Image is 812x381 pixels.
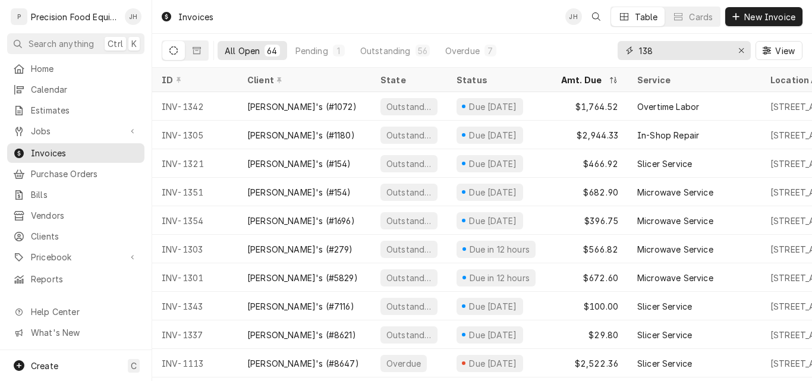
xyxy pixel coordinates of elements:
[742,11,798,23] span: New Invoice
[773,45,797,57] span: View
[152,206,238,235] div: INV-1354
[385,100,433,113] div: Outstanding
[468,100,518,113] div: Due [DATE]
[29,37,94,50] span: Search anything
[247,129,355,141] div: [PERSON_NAME]'s (#1180)
[7,100,144,120] a: Estimates
[247,186,351,199] div: [PERSON_NAME]'s (#154)
[468,272,531,284] div: Due in 12 hours
[31,209,139,222] span: Vendors
[468,186,518,199] div: Due [DATE]
[31,11,118,23] div: Precision Food Equipment LLC
[7,33,144,54] button: Search anythingCtrlK
[385,272,433,284] div: Outstanding
[131,360,137,372] span: C
[637,215,713,227] div: Microwave Service
[7,323,144,342] a: Go to What's New
[385,129,433,141] div: Outstanding
[637,329,692,341] div: Slicer Service
[635,11,658,23] div: Table
[247,300,354,313] div: [PERSON_NAME]'s (#7116)
[468,243,531,256] div: Due in 12 hours
[385,329,433,341] div: Outstanding
[247,243,353,256] div: [PERSON_NAME]'s (#279)
[637,186,713,199] div: Microwave Service
[380,74,438,86] div: State
[31,168,139,180] span: Purchase Orders
[637,357,692,370] div: Slicer Service
[552,149,628,178] div: $466.92
[31,361,58,371] span: Create
[247,357,359,370] div: [PERSON_NAME]'s (#8647)
[756,41,802,60] button: View
[131,37,137,50] span: K
[152,235,238,263] div: INV-1303
[385,215,433,227] div: Outstanding
[31,251,121,263] span: Pricebook
[225,45,260,57] div: All Open
[152,178,238,206] div: INV-1351
[125,8,141,25] div: JH
[385,300,433,313] div: Outstanding
[247,329,356,341] div: [PERSON_NAME]'s (#8621)
[385,357,422,370] div: Overdue
[552,320,628,349] div: $29.80
[31,125,121,137] span: Jobs
[385,186,433,199] div: Outstanding
[247,74,359,86] div: Client
[468,215,518,227] div: Due [DATE]
[31,104,139,116] span: Estimates
[552,235,628,263] div: $566.82
[247,158,351,170] div: [PERSON_NAME]'s (#154)
[7,80,144,99] a: Calendar
[247,215,355,227] div: [PERSON_NAME]'s (#1696)
[552,121,628,149] div: $2,944.33
[7,269,144,289] a: Reports
[487,45,494,57] div: 7
[637,272,713,284] div: Microwave Service
[125,8,141,25] div: Jason Hertel's Avatar
[162,74,226,86] div: ID
[552,92,628,121] div: $1,764.52
[31,83,139,96] span: Calendar
[360,45,411,57] div: Outstanding
[7,59,144,78] a: Home
[7,247,144,267] a: Go to Pricebook
[152,320,238,349] div: INV-1337
[108,37,123,50] span: Ctrl
[552,292,628,320] div: $100.00
[7,226,144,246] a: Clients
[468,329,518,341] div: Due [DATE]
[7,143,144,163] a: Invoices
[31,188,139,201] span: Bills
[637,100,699,113] div: Overtime Labor
[468,158,518,170] div: Due [DATE]
[468,129,518,141] div: Due [DATE]
[565,8,582,25] div: JH
[152,292,238,320] div: INV-1343
[152,121,238,149] div: INV-1305
[152,349,238,377] div: INV-1113
[152,149,238,178] div: INV-1321
[7,164,144,184] a: Purchase Orders
[639,41,728,60] input: Keyword search
[725,7,802,26] button: New Invoice
[31,230,139,243] span: Clients
[689,11,713,23] div: Cards
[561,74,606,86] div: Amt. Due
[335,45,342,57] div: 1
[552,206,628,235] div: $396.75
[468,300,518,313] div: Due [DATE]
[11,8,27,25] div: P
[152,92,238,121] div: INV-1342
[31,326,137,339] span: What's New
[552,178,628,206] div: $682.90
[468,357,518,370] div: Due [DATE]
[7,185,144,204] a: Bills
[247,272,358,284] div: [PERSON_NAME]'s (#5829)
[637,129,699,141] div: In-Shop Repair
[552,263,628,292] div: $672.60
[7,302,144,322] a: Go to Help Center
[385,158,433,170] div: Outstanding
[637,158,692,170] div: Slicer Service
